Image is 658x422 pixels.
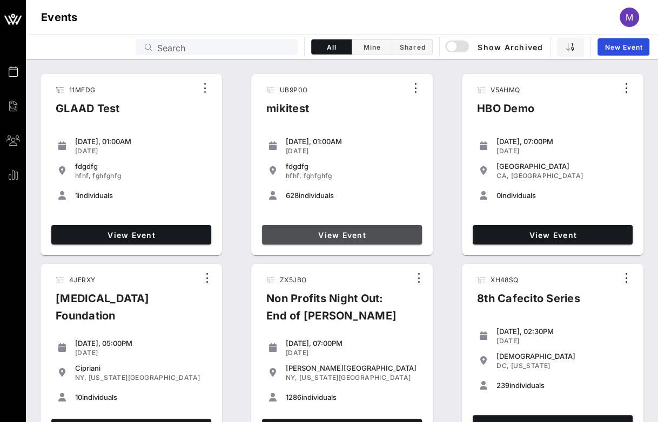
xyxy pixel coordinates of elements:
[318,43,345,51] span: All
[286,147,418,155] div: [DATE]
[511,172,583,180] span: [GEOGRAPHIC_DATA]
[266,230,418,240] span: View Event
[69,86,95,94] span: 11MFDG
[626,12,633,23] span: M
[75,339,207,348] div: [DATE], 05:00PM
[75,349,207,357] div: [DATE]
[392,39,433,55] button: Shared
[75,393,207,401] div: individuals
[286,393,301,401] span: 1286
[75,162,207,171] div: fdgdfg
[311,39,352,55] button: All
[75,191,207,200] div: individuals
[75,172,91,180] span: hfhf,
[47,290,198,333] div: [MEDICAL_DATA] Foundation
[496,327,628,336] div: [DATE], 02:30PM
[496,352,628,360] div: [DEMOGRAPHIC_DATA]
[468,290,589,316] div: 8th Cafecito Series
[496,362,509,370] span: DC,
[286,191,299,200] span: 628
[597,38,649,56] a: New Event
[286,162,418,171] div: fdgdfg
[491,86,520,94] span: V5AHMQ
[75,373,86,382] span: NY,
[496,191,628,200] div: individuals
[280,276,306,284] span: ZX5JBO
[477,230,628,240] span: View Event
[75,393,82,401] span: 10
[468,100,543,126] div: HBO Demo
[496,137,628,146] div: [DATE], 07:00PM
[299,373,411,382] span: [US_STATE][GEOGRAPHIC_DATA]
[75,191,78,200] span: 1
[262,225,422,244] a: View Event
[286,364,418,372] div: [PERSON_NAME][GEOGRAPHIC_DATA]
[446,37,543,57] button: Show Archived
[352,39,392,55] button: Mine
[496,381,628,390] div: individuals
[69,276,95,284] span: 4JERXY
[620,8,639,27] div: M
[280,86,307,94] span: UB9P0O
[496,337,628,345] div: [DATE]
[286,373,297,382] span: NY,
[92,172,121,180] span: fghfghfg
[286,393,418,401] div: individuals
[358,43,385,51] span: Mine
[496,172,509,180] span: CA,
[604,43,643,51] span: New Event
[89,373,200,382] span: [US_STATE][GEOGRAPHIC_DATA]
[496,162,628,171] div: [GEOGRAPHIC_DATA]
[75,147,207,155] div: [DATE]
[47,100,129,126] div: GLAAD Test
[496,381,509,390] span: 239
[496,147,628,155] div: [DATE]
[303,172,332,180] span: fghfghfg
[56,230,207,240] span: View Event
[75,137,207,146] div: [DATE], 01:00AM
[286,137,418,146] div: [DATE], 01:00AM
[491,276,518,284] span: XH48SQ
[447,40,543,53] span: Show Archived
[496,191,501,200] span: 0
[286,191,418,200] div: individuals
[258,100,318,126] div: mikitest
[75,364,207,372] div: Cipriani
[286,172,301,180] span: hfhf,
[258,290,410,333] div: Non Profits Night Out: End of [PERSON_NAME]
[286,349,418,357] div: [DATE]
[286,339,418,348] div: [DATE], 07:00PM
[473,225,633,244] a: View Event
[41,9,78,26] h1: Events
[51,225,211,244] a: View Event
[399,43,426,51] span: Shared
[511,362,550,370] span: [US_STATE]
